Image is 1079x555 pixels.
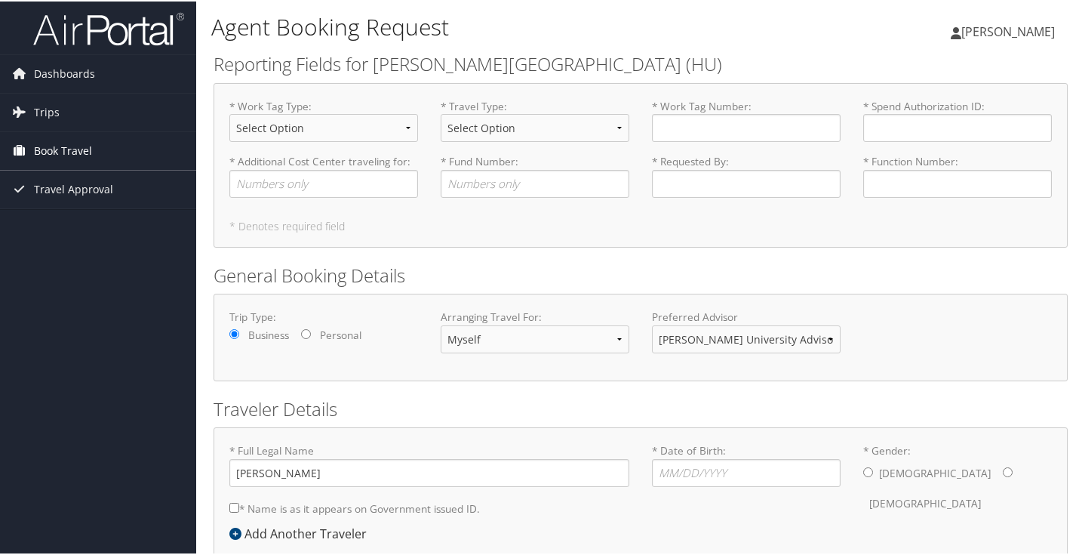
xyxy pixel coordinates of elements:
label: * Additional Cost Center traveling for : [229,153,418,196]
label: Arranging Travel For: [441,308,629,323]
label: * Fund Number : [441,153,629,196]
input: * Requested By: [652,168,841,196]
label: Business [248,326,289,341]
span: Travel Approval [34,169,113,207]
img: airportal-logo.png [33,10,184,45]
input: * Work Tag Number: [652,113,841,140]
input: * Name is as it appears on Government issued ID. [229,501,239,511]
label: * Travel Type : [441,97,629,153]
label: * Date of Birth: [652,442,841,485]
h2: Traveler Details [214,395,1068,421]
span: Book Travel [34,131,92,168]
input: * Function Number: [863,168,1052,196]
input: * Full Legal Name [229,458,629,486]
label: Trip Type: [229,308,418,323]
div: Add Another Traveler [229,523,374,541]
input: * Gender:[DEMOGRAPHIC_DATA][DEMOGRAPHIC_DATA] [1003,466,1013,476]
label: Preferred Advisor [652,308,841,323]
label: * Requested By : [652,153,841,196]
span: [PERSON_NAME] [961,22,1055,39]
input: * Date of Birth: [652,458,841,486]
label: * Work Tag Type : [229,97,418,153]
select: * Work Tag Type: [229,113,418,140]
h2: General Booking Details [214,261,1068,287]
label: Personal [320,326,361,341]
input: * Fund Number: [441,168,629,196]
label: * Function Number : [863,153,1052,196]
input: * Additional Cost Center traveling for: [229,168,418,196]
label: * Gender: [863,442,1052,516]
input: * Spend Authorization ID: [863,113,1052,140]
span: Trips [34,92,60,130]
label: [DEMOGRAPHIC_DATA] [869,488,981,516]
span: Dashboards [34,54,95,91]
label: * Work Tag Number : [652,97,841,140]
h2: Reporting Fields for [PERSON_NAME][GEOGRAPHIC_DATA] (HU) [214,50,1068,76]
label: * Spend Authorization ID : [863,97,1052,140]
label: [DEMOGRAPHIC_DATA] [879,458,991,486]
select: * Travel Type: [441,113,629,140]
h5: * Denotes required field [229,220,1052,230]
label: * Full Legal Name [229,442,629,485]
h1: Agent Booking Request [211,10,784,42]
label: * Name is as it appears on Government issued ID. [229,493,480,521]
a: [PERSON_NAME] [951,8,1070,53]
input: * Gender:[DEMOGRAPHIC_DATA][DEMOGRAPHIC_DATA] [863,466,873,476]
